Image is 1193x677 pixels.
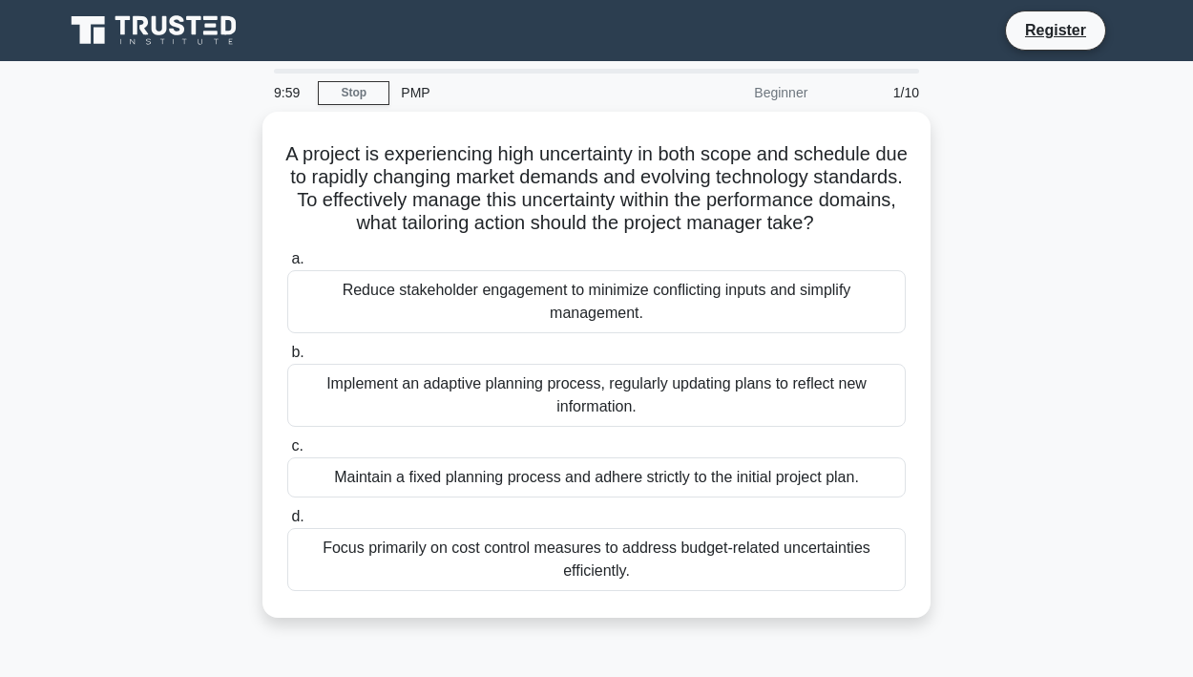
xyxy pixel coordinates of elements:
[287,457,906,497] div: Maintain a fixed planning process and adhere strictly to the initial project plan.
[291,508,303,524] span: d.
[285,142,908,236] h5: A project is experiencing high uncertainty in both scope and schedule due to rapidly changing mar...
[389,74,652,112] div: PMP
[819,74,931,112] div: 1/10
[291,250,303,266] span: a.
[291,344,303,360] span: b.
[652,74,819,112] div: Beginner
[287,270,906,333] div: Reduce stakeholder engagement to minimize conflicting inputs and simplify management.
[318,81,389,105] a: Stop
[287,528,906,591] div: Focus primarily on cost control measures to address budget-related uncertainties efficiently.
[291,437,303,454] span: c.
[262,74,318,112] div: 9:59
[1014,18,1098,42] a: Register
[287,364,906,427] div: Implement an adaptive planning process, regularly updating plans to reflect new information.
